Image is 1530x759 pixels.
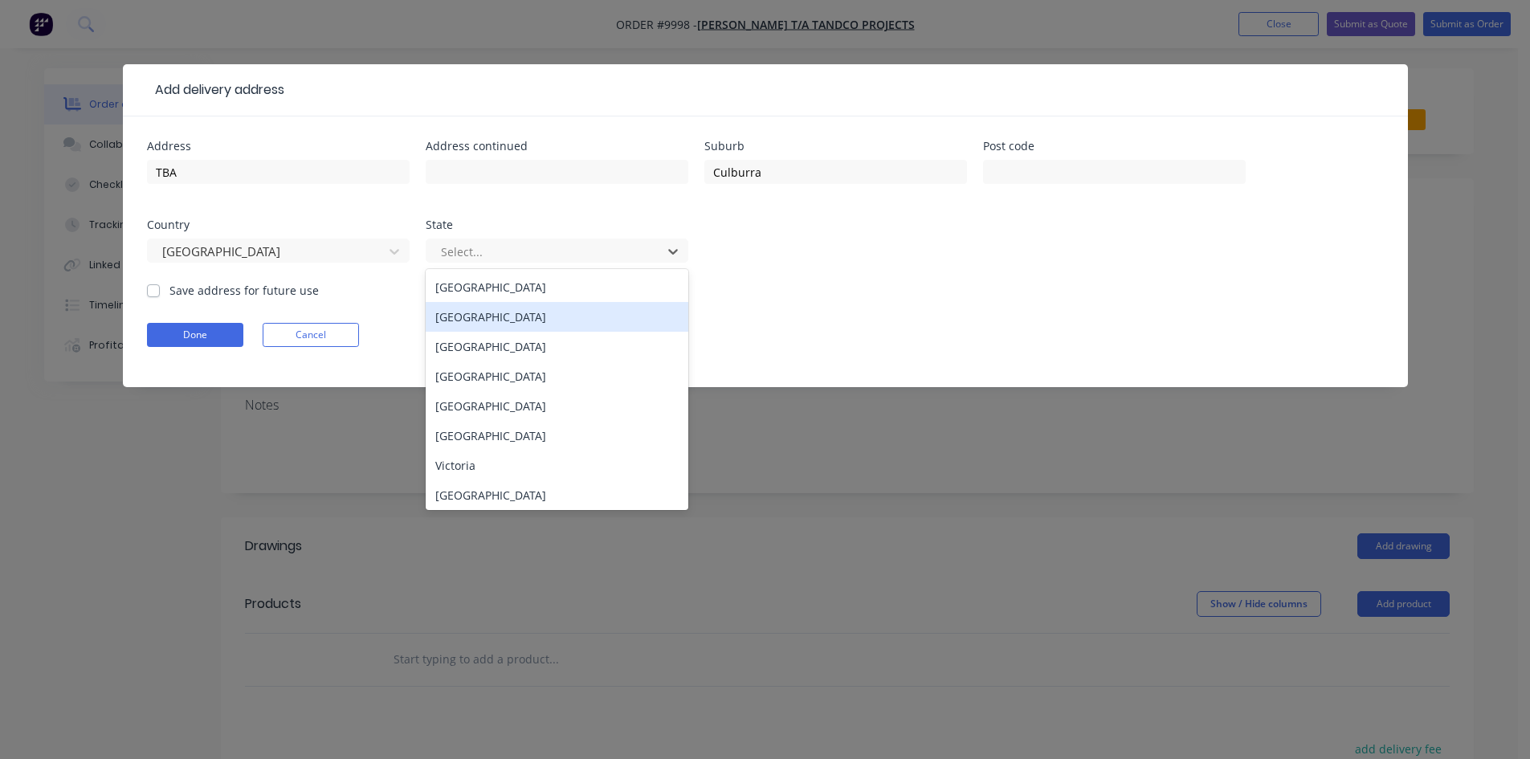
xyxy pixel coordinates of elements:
[147,141,410,152] div: Address
[426,219,688,231] div: State
[147,219,410,231] div: Country
[983,141,1246,152] div: Post code
[426,272,688,302] div: [GEOGRAPHIC_DATA]
[426,391,688,421] div: [GEOGRAPHIC_DATA]
[704,141,967,152] div: Suburb
[426,332,688,361] div: [GEOGRAPHIC_DATA]
[169,282,319,299] label: Save address for future use
[426,361,688,391] div: [GEOGRAPHIC_DATA]
[426,421,688,451] div: [GEOGRAPHIC_DATA]
[426,480,688,510] div: [GEOGRAPHIC_DATA]
[147,323,243,347] button: Done
[147,80,284,100] div: Add delivery address
[426,451,688,480] div: Victoria
[426,141,688,152] div: Address continued
[263,323,359,347] button: Cancel
[426,302,688,332] div: [GEOGRAPHIC_DATA]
